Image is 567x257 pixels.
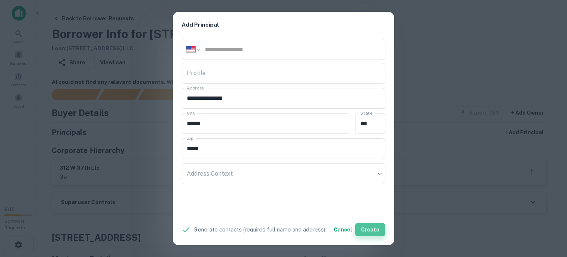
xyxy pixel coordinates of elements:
h2: Add Principal [173,12,394,38]
p: Generate contacts (requires full name and address) [193,225,325,234]
div: ​ [182,163,385,184]
iframe: Chat Widget [530,198,567,233]
label: Address [187,85,204,91]
label: Zip [187,135,193,141]
button: Cancel [331,223,355,236]
label: State [360,110,372,116]
label: City [187,110,195,116]
button: Create [355,223,385,236]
